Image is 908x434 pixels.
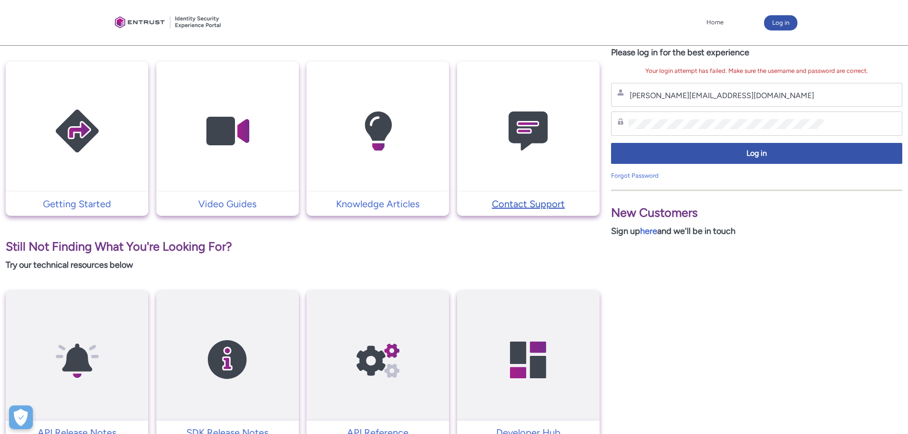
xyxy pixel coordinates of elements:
[611,66,902,76] div: Your login attempt has failed. Make sure the username and password are correct.
[462,197,595,211] p: Contact Support
[629,91,824,101] input: Username
[457,197,600,211] a: Contact Support
[32,309,122,411] img: API Release Notes
[6,197,148,211] a: Getting Started
[9,405,33,429] div: Cookie Preferences
[611,172,659,179] a: Forgot Password
[10,197,143,211] p: Getting Started
[6,259,600,272] p: Try our technical resources below
[161,197,294,211] p: Video Guides
[156,197,299,211] a: Video Guides
[333,309,423,411] img: API Reference
[32,80,122,182] img: Getting Started
[6,238,600,256] p: Still Not Finding What You're Looking For?
[333,80,423,182] img: Knowledge Articles
[483,309,573,411] img: Developer Hub
[611,143,902,164] button: Log in
[611,46,902,59] p: Please log in for the best experience
[483,80,573,182] img: Contact Support
[764,15,797,30] button: Log in
[9,405,33,429] button: Open Preferences
[182,309,273,411] img: SDK Release Notes
[182,80,273,182] img: Video Guides
[617,148,896,159] span: Log in
[864,390,908,434] iframe: Qualified Messenger
[640,226,657,236] a: here
[611,225,902,238] p: Sign up and we'll be in touch
[311,197,444,211] p: Knowledge Articles
[611,204,902,222] p: New Customers
[306,197,449,211] a: Knowledge Articles
[704,15,726,30] a: Home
